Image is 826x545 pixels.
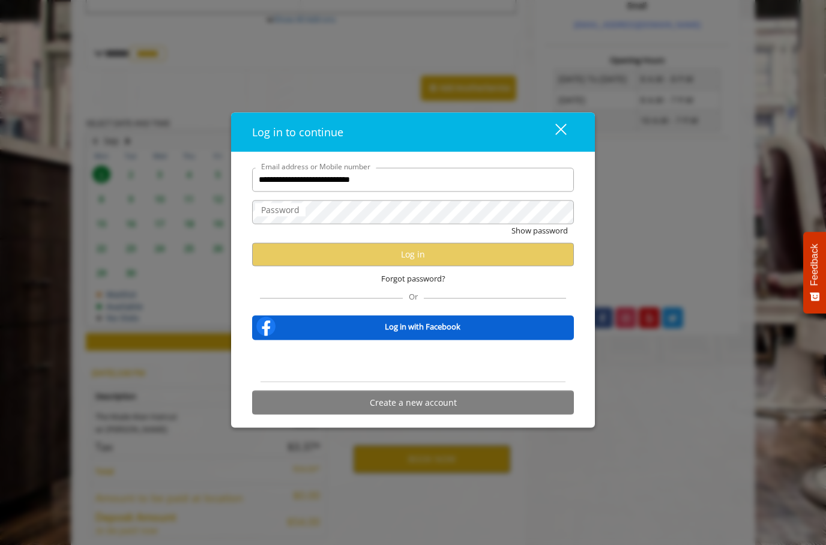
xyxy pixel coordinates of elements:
[252,167,574,191] input: Email address or Mobile number
[403,291,424,302] span: Or
[803,232,826,313] button: Feedback - Show survey
[385,321,460,333] b: Log in with Facebook
[809,244,820,286] span: Feedback
[381,272,445,285] span: Forgot password?
[254,315,278,339] img: facebook-logo
[252,200,574,224] input: Password
[541,123,565,141] div: close dialog
[358,348,468,375] div: Sign in with Google. Opens in new tab
[352,348,474,375] iframe: Sign in with Google Button
[252,391,574,414] button: Create a new account
[255,203,306,216] label: Password
[511,224,568,236] button: Show password
[255,160,376,172] label: Email address or Mobile number
[533,119,574,144] button: close dialog
[252,124,343,139] span: Log in to continue
[252,242,574,266] button: Log in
